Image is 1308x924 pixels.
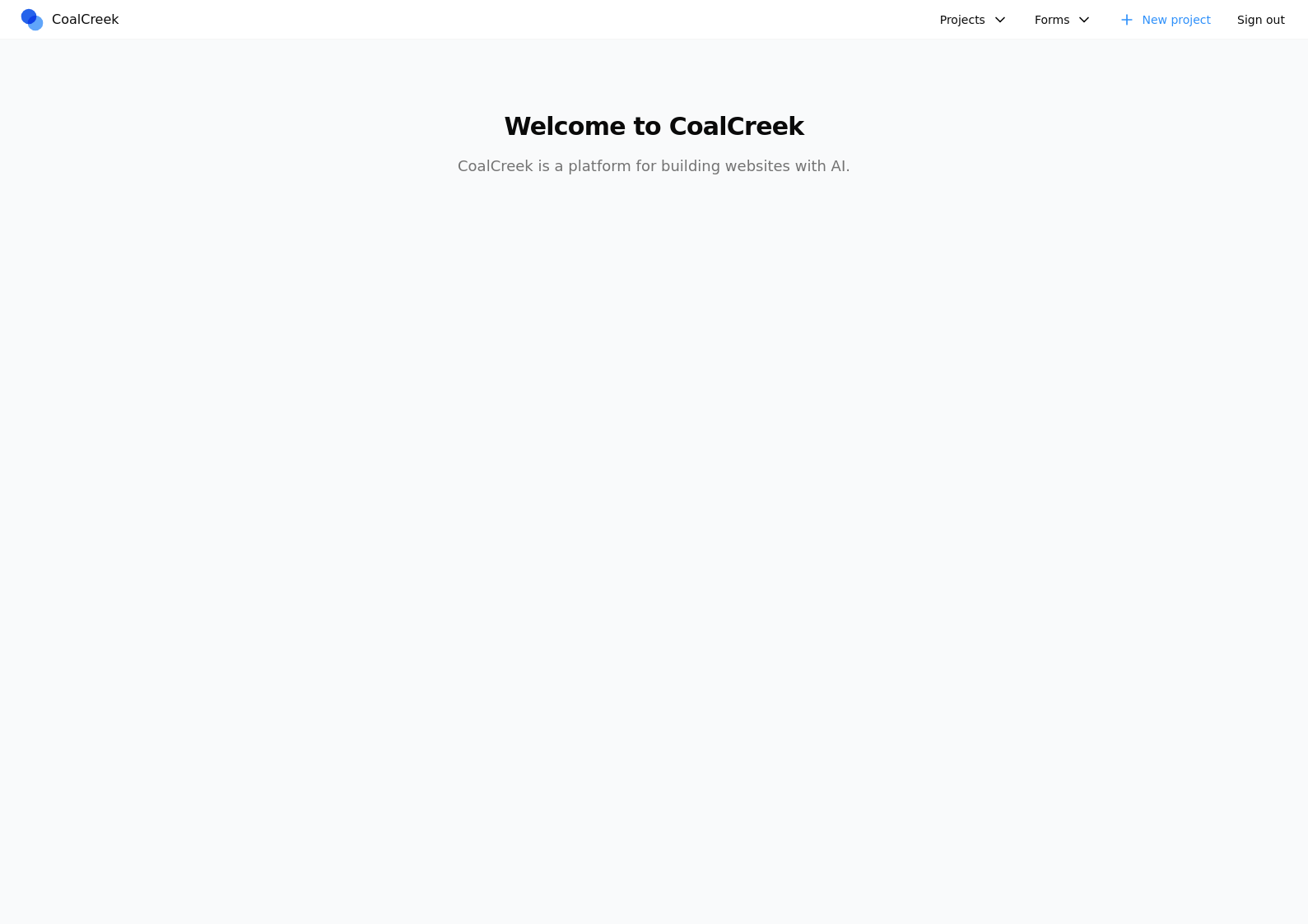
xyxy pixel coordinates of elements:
[338,155,971,178] p: CoalCreek is a platform for building websites with AI.
[930,7,1018,32] button: Projects
[52,10,119,30] span: CoalCreek
[19,7,126,32] a: CoalCreek
[1109,7,1221,32] a: New project
[1025,7,1103,32] button: Forms
[1227,7,1295,32] button: Sign out
[338,112,971,142] h1: Welcome to CoalCreek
